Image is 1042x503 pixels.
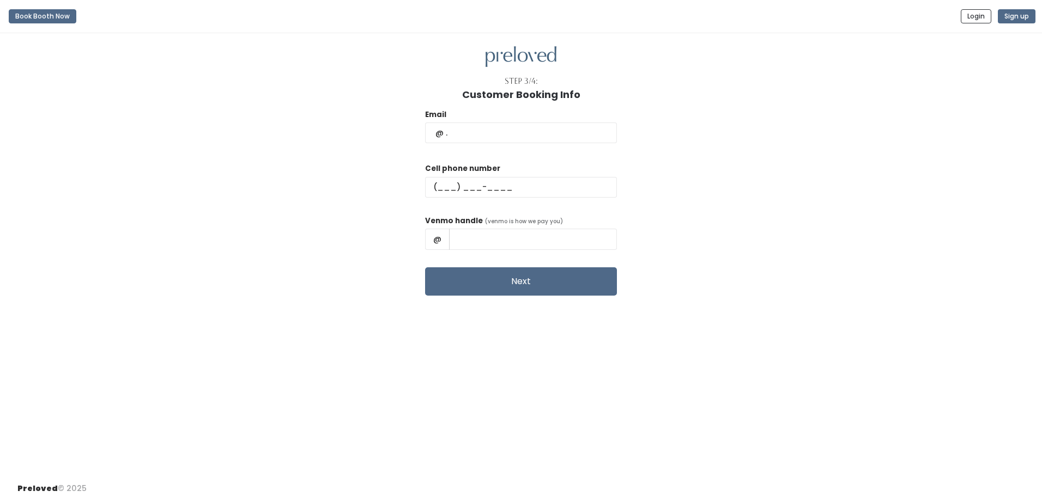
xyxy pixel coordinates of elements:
span: Preloved [17,483,58,494]
button: Book Booth Now [9,9,76,23]
button: Sign up [998,9,1035,23]
label: Cell phone number [425,163,500,174]
label: Email [425,109,446,120]
input: (___) ___-____ [425,177,617,198]
span: (venmo is how we pay you) [485,217,563,225]
h1: Customer Booking Info [462,89,580,100]
div: © 2025 [17,474,87,494]
img: preloved logo [486,46,556,68]
input: @ . [425,122,617,143]
a: Book Booth Now [9,4,76,28]
label: Venmo handle [425,216,483,226]
div: Step 3/4: [505,76,538,87]
button: Next [425,267,617,296]
button: Login [961,9,991,23]
span: @ [425,229,450,249]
